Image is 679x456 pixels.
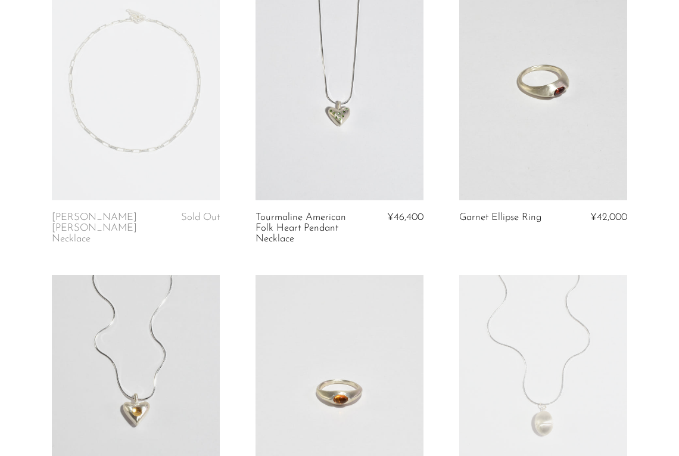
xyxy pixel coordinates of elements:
[181,212,220,222] span: Sold Out
[459,212,541,223] a: Garnet Ellipse Ring
[387,212,423,222] span: ¥46,400
[590,212,627,222] span: ¥42,000
[256,212,366,245] a: Tourmaline American Folk Heart Pendant Necklace
[52,212,162,245] a: [PERSON_NAME] [PERSON_NAME] Necklace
